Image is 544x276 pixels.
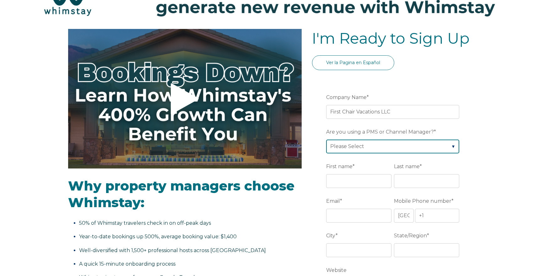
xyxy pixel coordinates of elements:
[394,196,451,206] span: Mobile Phone number
[326,196,340,206] span: Email
[326,162,353,171] span: First name
[326,127,434,137] span: Are you using a PMS or Channel Manager?
[326,265,347,275] span: Website
[68,178,294,211] span: Why property managers choose Whimstay:
[326,231,336,240] span: City
[79,234,237,240] span: Year-to-date bookings up 500%, average booking value: $1,400
[326,92,367,102] span: Company Name
[394,231,427,240] span: State/Region
[79,261,175,267] span: A quick 15-minute onboarding process
[312,29,470,47] span: I'm Ready to Sign Up
[312,55,394,70] a: Ver la Pagina en Español
[394,162,420,171] span: Last name
[79,247,266,253] span: Well-diversified with 1,500+ professional hosts across [GEOGRAPHIC_DATA]
[79,220,211,226] span: 50% of Whimstay travelers check in on off-peak days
